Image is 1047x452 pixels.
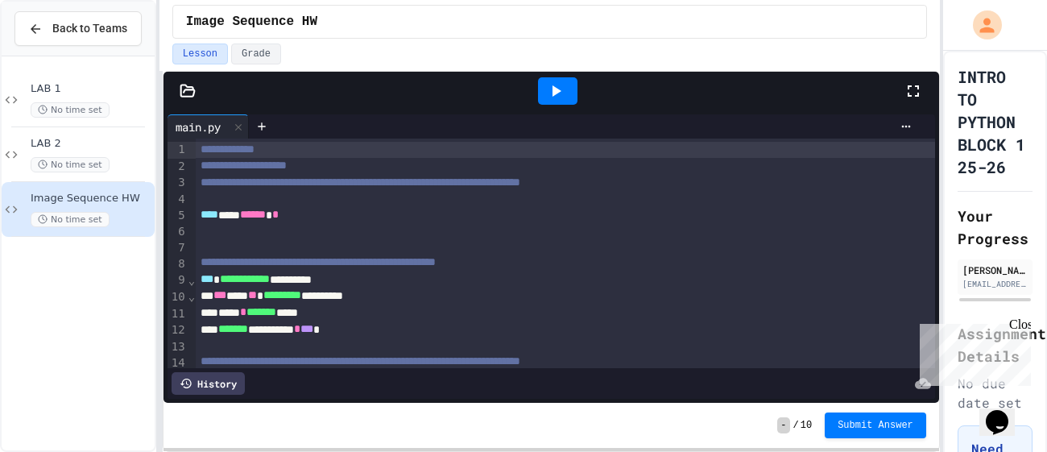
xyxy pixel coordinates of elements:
[913,317,1031,386] iframe: chat widget
[31,212,110,227] span: No time set
[168,192,188,208] div: 4
[172,372,245,395] div: History
[168,224,188,240] div: 6
[6,6,111,102] div: Chat with us now!Close
[168,256,188,273] div: 8
[838,419,913,432] span: Submit Answer
[979,388,1031,436] iframe: chat widget
[958,322,1033,367] h2: Assignment Details
[168,159,188,176] div: 2
[168,339,188,355] div: 13
[168,272,188,289] div: 9
[31,102,110,118] span: No time set
[168,118,229,135] div: main.py
[168,142,188,159] div: 1
[825,413,926,438] button: Submit Answer
[188,274,196,287] span: Fold line
[168,306,188,323] div: 11
[52,20,127,37] span: Back to Teams
[231,44,281,64] button: Grade
[962,263,1028,277] div: [PERSON_NAME]
[801,419,812,432] span: 10
[793,419,799,432] span: /
[962,278,1028,290] div: [EMAIL_ADDRESS][DOMAIN_NAME]
[168,289,188,306] div: 10
[168,114,249,139] div: main.py
[168,322,188,339] div: 12
[958,65,1033,178] h1: INTRO TO PYTHON BLOCK 1 25-26
[958,374,1033,413] div: No due date set
[168,240,188,256] div: 7
[31,137,151,151] span: LAB 2
[31,157,110,172] span: No time set
[188,290,196,303] span: Fold line
[168,355,188,372] div: 14
[777,417,789,433] span: -
[958,205,1033,250] h2: Your Progress
[186,12,317,31] span: Image Sequence HW
[31,192,151,205] span: Image Sequence HW
[956,6,1006,44] div: My Account
[168,208,188,225] div: 5
[31,82,151,96] span: LAB 1
[168,175,188,192] div: 3
[172,44,228,64] button: Lesson
[14,11,142,46] button: Back to Teams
